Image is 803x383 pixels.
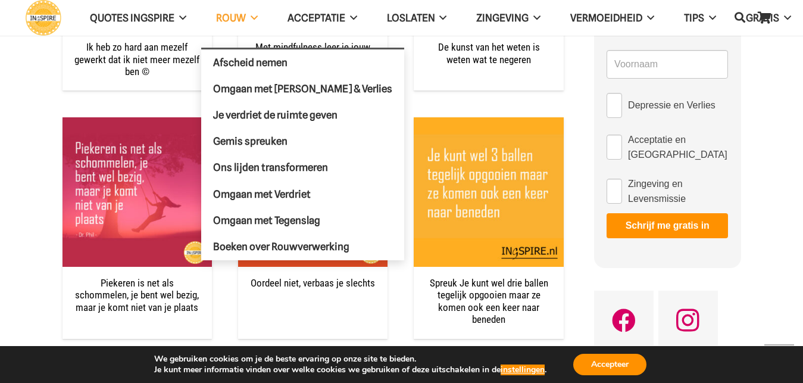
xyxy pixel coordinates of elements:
a: Piekeren is net als schommelen, je bent wel bezig, maar je komt niet van je plaats [75,277,199,313]
span: Zingeving en Levensmissie [628,176,728,206]
a: Terug naar top [764,344,794,374]
a: Instagram [658,291,718,350]
a: QUOTES INGSPIRE [75,3,201,33]
a: Afscheid nemen [201,49,404,76]
a: Gemis spreuken [201,128,404,154]
span: ROUW [216,12,246,24]
input: Acceptatie en [GEOGRAPHIC_DATA] [607,135,622,160]
span: Boeken over Rouwverwerking [213,240,349,252]
a: Omgaan met [PERSON_NAME] & Verlies [201,76,404,102]
span: Zingeving [476,12,529,24]
a: Ik heb zo hard aan mezelf gewerkt dat ik niet meer mezelf ben © [74,41,199,77]
button: Schrijf me gratis in [607,213,728,238]
a: Acceptatie [273,3,372,33]
button: instellingen [501,365,545,375]
a: Spreuk Je kunt wel drie ballen tegelijk opgooien maar ze komen ook een keer naar beneden [414,119,563,130]
span: Ons lijden transformeren [213,161,328,173]
span: GRATIS [746,12,779,24]
a: Piekeren is net als schommelen, je bent wel bezig, maar je komt niet van je plaats [63,119,212,130]
p: We gebruiken cookies om je de beste ervaring op onze site te bieden. [154,354,546,365]
a: Spreuk Je kunt wel drie ballen tegelijk opgooien maar ze komen ook een keer naar beneden [430,277,548,325]
span: Omgaan met Tegenslag [213,214,320,226]
a: TIPS [669,3,731,33]
button: Accepteer [573,354,646,375]
span: Omgaan met [PERSON_NAME] & Verlies [213,82,392,94]
a: Loslaten [372,3,462,33]
p: Je kunt meer informatie vinden over welke cookies we gebruiken of deze uitschakelen in de . [154,365,546,375]
a: Zingeving [461,3,555,33]
span: TIPS [684,12,704,24]
a: Met mindfulness leer je jouw grootste pestkoppen kennen [255,41,370,65]
input: Depressie en Verlies [607,93,622,118]
span: QUOTES INGSPIRE [90,12,174,24]
a: VERMOEIDHEID [555,3,669,33]
span: Acceptatie en [GEOGRAPHIC_DATA] [628,132,728,162]
a: Oordeel niet, verbaas je slechts [251,277,375,289]
span: Gemis spreuken [213,135,288,147]
span: Loslaten [387,12,435,24]
input: Voornaam [607,50,728,79]
a: Facebook [594,291,654,350]
span: VERMOEIDHEID [570,12,642,24]
a: Zoeken [728,4,752,32]
span: Acceptatie [288,12,345,24]
span: Omgaan met Verdriet [213,188,311,200]
a: Omgaan met Verdriet [201,180,404,207]
a: Boeken over Rouwverwerking [201,233,404,260]
a: Je verdriet de ruimte geven [201,102,404,128]
img: Spreuk over Piekeren: Piekeren is net als schommelen, je bent wel bezig, maar je komt niet van je... [63,117,212,267]
img: Spreuk: Je kunt wel drie ballen tegelijk opgooien maar ze komen ook een keer naar beneden | uitsp... [414,117,563,267]
span: Afscheid nemen [213,56,288,68]
a: De kunst van het weten is weten wat te negeren [438,41,540,65]
a: Omgaan met Tegenslag [201,207,404,233]
a: ROUW [201,3,273,33]
input: Zingeving en Levensmissie [607,179,622,204]
a: Ons lijden transformeren [201,154,404,180]
span: Je verdriet de ruimte geven [213,108,338,120]
span: Depressie en Verlies [628,98,715,113]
